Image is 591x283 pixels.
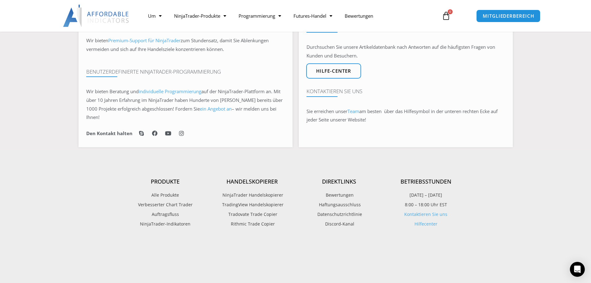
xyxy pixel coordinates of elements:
a: Premium-Support für NinjaTrader [108,37,181,43]
font: Wir bieten Beratung und [86,88,139,94]
font: NinjaTrader-Produkte [174,13,220,19]
a: Haftungsausschluss [296,201,383,209]
font: Rithmic Trade Copier [231,221,275,227]
font: MITGLIEDERBEREICH [483,13,534,19]
a: 0 [432,7,460,25]
a: Futures-Handel [287,9,338,23]
font: Datenschutzrichtlinie [317,211,362,217]
a: Auftragsfluss [122,210,209,218]
a: MITGLIEDERBEREICH [476,10,540,22]
font: Durchsuchen Sie unsere Artikeldatenbank nach Antworten auf die häufigsten Fragen von Kunden und B... [307,44,495,59]
a: Team [347,108,359,114]
font: Sie erreichen unser [307,108,347,114]
font: TradingView Handelskopierer [222,202,284,208]
a: Um [142,9,168,23]
font: 8:00 – 18:00 Uhr EST [405,202,447,208]
font: Direktlinks [322,178,356,185]
a: ein Angebot an [200,106,232,112]
font: Benutzerdefinierte NinjaTrader-Programmierung [86,68,221,75]
font: 0 [449,9,451,14]
font: Den Kontakt halten [86,130,132,136]
font: Alle Produkte [151,192,179,198]
a: Rithmic Trade Copier [209,220,296,228]
font: auf der NinjaTrader-Plattform an. Mit über 10 Jahren Erfahrung im NinjaTrader haben Hunderte von ... [86,88,283,112]
font: NinjaTrader-Indikatoren [140,221,190,227]
font: Auftragsfluss [152,211,179,217]
div: Öffnen Sie den Intercom Messenger [570,262,585,277]
font: am besten über das Hilfesymbol in der unteren rechten Ecke auf jeder Seite unserer Website! [307,108,498,123]
a: Datenschutzrichtlinie [296,210,383,218]
a: NinjaTrader Handelskopierer [209,191,296,199]
font: Verbesserter Chart Trader [138,202,193,208]
font: Bewertungen [345,13,373,19]
font: Bewertungen [326,192,354,198]
a: Tradovate Trade Copier [209,210,296,218]
font: Hilfe-Center [316,68,351,74]
a: NinjaTrader-Indikatoren [122,220,209,228]
font: Tradovate Trade Copier [228,211,277,217]
font: NinjaTrader Handelskopierer [222,192,283,198]
font: Futures-Handel [293,13,326,19]
a: Hilfe-Center [306,63,361,79]
a: Programmierung [232,9,287,23]
font: [DATE] – [DATE] [410,192,442,198]
a: Kontaktieren Sie uns [404,211,447,217]
a: TradingView Handelskopierer [209,201,296,209]
a: NinjaTrader-Produkte [168,9,232,23]
a: Bewertungen [338,9,379,23]
font: Wir bieten [86,37,108,43]
a: Alle Produkte [122,191,209,199]
a: Bewertungen [296,191,383,199]
font: Discord-Kanal [325,221,354,227]
img: LogoAI | Erschwingliche Indikatoren – NinjaTrader [63,5,130,27]
font: Haftungsausschluss [319,202,361,208]
font: Produkte [151,178,180,185]
font: Handelskopierer [226,178,278,185]
font: Kontaktieren Sie uns [307,88,362,95]
font: Um [148,13,156,19]
a: Discord-Kanal [296,220,383,228]
nav: Speisekarte [142,9,435,23]
a: Verbesserter Chart Trader [122,201,209,209]
a: individuelle Programmierung [139,88,201,94]
a: Hilfecenter [414,221,437,227]
font: Programmierung [239,13,275,19]
font: Betriebsstunden [401,178,451,185]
